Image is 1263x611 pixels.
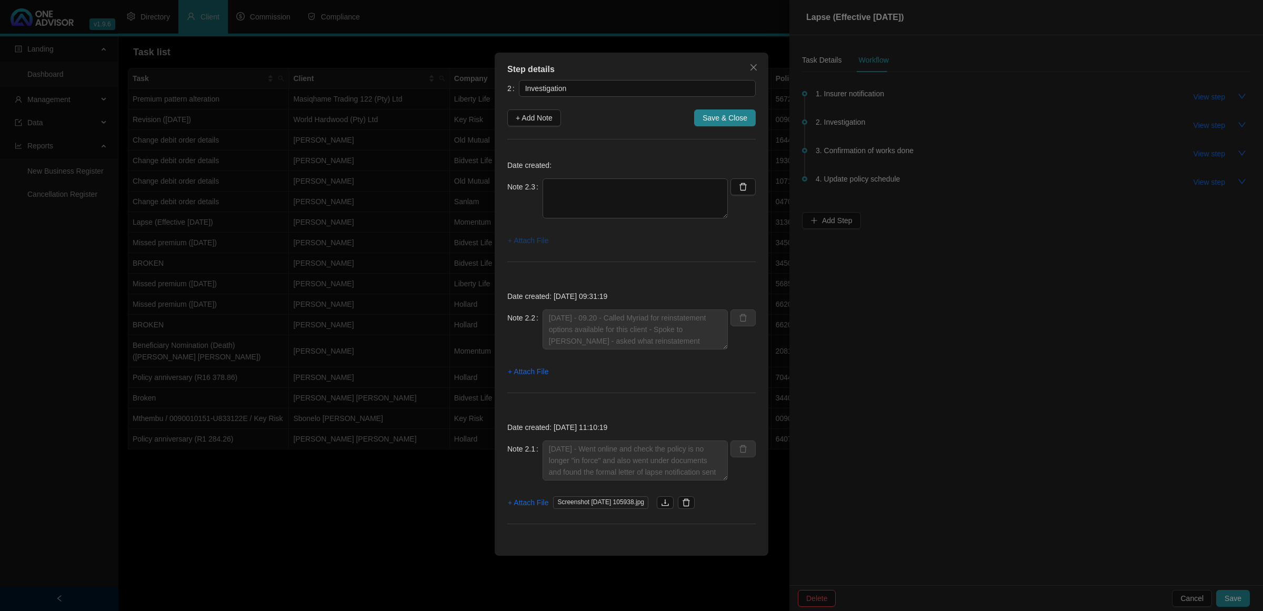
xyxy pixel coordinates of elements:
label: Note 2.1 [507,440,543,457]
p: Date created: [DATE] 11:10:19 [507,422,756,433]
span: + Add Note [516,112,553,124]
button: Close [745,59,762,76]
span: + Attach File [508,497,548,508]
p: Date created: [507,159,756,171]
button: + Add Note [507,109,561,126]
textarea: [DATE] - Went online and check the policy is no longer "in force" and also went under documents a... [543,440,728,480]
label: Note 2.3 [507,178,543,195]
p: Date created: [DATE] 09:31:19 [507,291,756,302]
label: Note 2.2 [507,309,543,326]
button: + Attach File [507,363,549,380]
span: + Attach File [508,235,548,246]
span: delete [739,183,747,191]
span: Screenshot [DATE] 105938.jpg [553,496,648,509]
div: Step details [507,63,756,76]
span: + Attach File [508,366,548,377]
button: + Attach File [507,494,549,511]
span: Save & Close [703,112,747,124]
button: + Attach File [507,232,549,249]
span: download [661,498,669,507]
span: close [749,63,758,72]
button: Save & Close [694,109,756,126]
textarea: [DATE] - 09.20 - Called Myriad for reinstatement options available for this client - Spoke to [PE... [543,309,728,349]
span: delete [682,498,690,507]
label: 2 [507,80,519,97]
